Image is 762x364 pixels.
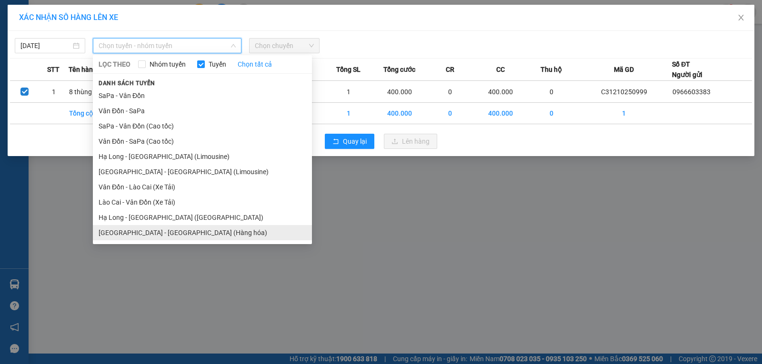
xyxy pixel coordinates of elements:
span: CR [446,64,454,75]
td: 8 thùng pkđt [69,81,117,103]
td: 1 [324,81,373,103]
td: 1 [576,103,672,124]
span: Tổng SL [336,64,361,75]
li: [GEOGRAPHIC_DATA] - [GEOGRAPHIC_DATA] (Hàng hóa) [93,225,312,240]
span: rollback [332,138,339,146]
td: 0 [426,103,474,124]
span: LỌC THEO [99,59,130,69]
input: 12/10/2025 [20,40,71,51]
td: C31210250999 [576,81,672,103]
li: Vân Đồn - Lào Cai (Xe Tải) [93,179,312,195]
td: 0 [527,103,576,124]
span: close [737,14,745,21]
a: Chọn tất cả [238,59,272,69]
li: Hạ Long - [GEOGRAPHIC_DATA] ([GEOGRAPHIC_DATA]) [93,210,312,225]
li: SaPa - Vân Đồn [93,88,312,103]
span: Chọn tuyến - nhóm tuyến [99,39,236,53]
li: Lào Cai - Vân Đồn (Xe Tải) [93,195,312,210]
span: Danh sách tuyến [93,79,161,88]
span: Tuyến [205,59,230,69]
li: Vân Đồn - SaPa (Cao tốc) [93,134,312,149]
button: uploadLên hàng [384,134,437,149]
span: XÁC NHẬN SỐ HÀNG LÊN XE [19,13,118,22]
td: 400.000 [373,81,426,103]
button: Close [728,5,754,31]
span: Mã GD [614,64,634,75]
li: SaPa - Vân Đồn (Cao tốc) [93,118,312,134]
td: 1 [324,103,373,124]
span: Quay lại [343,136,367,147]
span: STT [47,64,60,75]
span: Chọn chuyến [255,39,314,53]
span: Nhóm tuyến [146,59,190,69]
td: 0 [426,81,474,103]
td: 400.000 [474,81,527,103]
li: Hạ Long - [GEOGRAPHIC_DATA] (Limousine) [93,149,312,164]
span: Tổng cước [383,64,415,75]
span: Thu hộ [541,64,562,75]
span: 0966603383 [672,88,711,96]
td: 1 [39,81,68,103]
li: Vân Đồn - SaPa [93,103,312,118]
td: 0 [527,81,576,103]
td: 400.000 [373,103,426,124]
button: rollbackQuay lại [325,134,374,149]
li: [GEOGRAPHIC_DATA] - [GEOGRAPHIC_DATA] (Limousine) [93,164,312,179]
span: down [231,43,236,49]
td: 400.000 [474,103,527,124]
span: Tên hàng [69,64,97,75]
td: Tổng cộng [69,103,117,124]
span: CC [496,64,505,75]
div: Số ĐT Người gửi [672,59,702,80]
